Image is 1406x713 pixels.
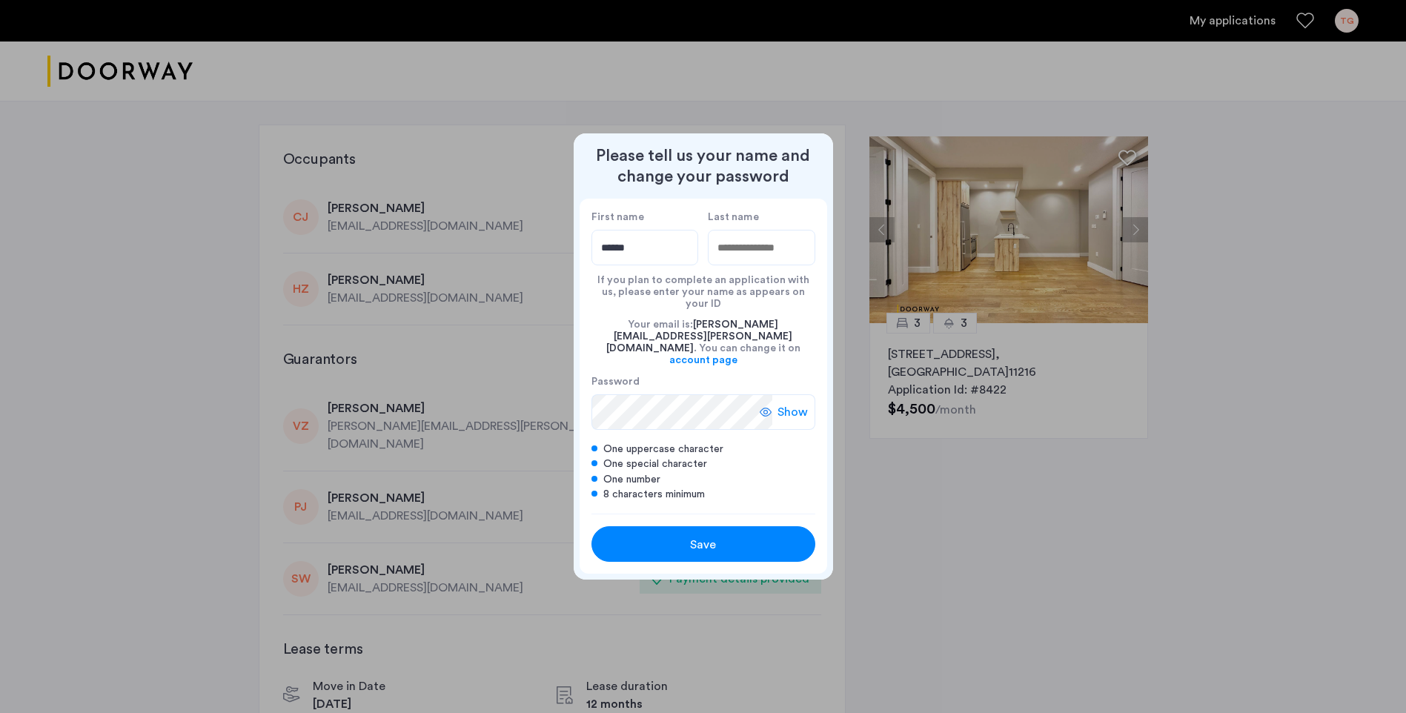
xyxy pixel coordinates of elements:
[591,442,815,457] div: One uppercase character
[591,472,815,487] div: One number
[591,310,815,375] div: Your email is: . You can change it on
[708,210,815,224] label: Last name
[777,403,808,421] span: Show
[690,536,716,554] span: Save
[591,457,815,471] div: One special character
[591,487,815,502] div: 8 characters minimum
[606,319,793,354] span: [PERSON_NAME][EMAIL_ADDRESS][PERSON_NAME][DOMAIN_NAME]
[591,526,815,562] button: button
[591,265,815,310] div: If you plan to complete an application with us, please enter your name as appears on your ID
[591,210,699,224] label: First name
[580,145,827,187] h2: Please tell us your name and change your password
[591,375,772,388] label: Password
[669,354,737,366] a: account page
